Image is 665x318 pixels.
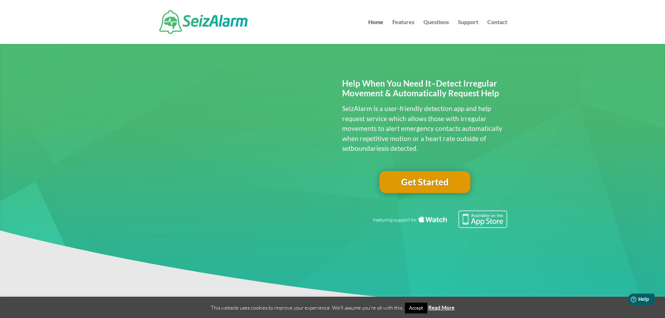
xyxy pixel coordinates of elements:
[379,171,470,193] a: Get Started
[603,291,657,310] iframe: Help widget launcher
[458,20,478,44] a: Support
[211,304,455,311] span: This website uses cookies to improve your experience. We'll assume you're ok with this.
[158,69,354,305] img: seizalarm-apple-devices
[342,104,507,154] p: SeizAlarm is a user-friendly detection app and help request service which allows those with irreg...
[351,144,384,152] span: boundaries
[405,303,427,313] a: Accept
[372,210,507,228] img: Seizure detection available in the Apple App Store.
[428,304,455,311] a: Read More
[368,20,383,44] a: Home
[487,20,507,44] a: Contact
[392,20,414,44] a: Features
[342,79,507,102] h2: Help When You Need It–Detect Irregular Movement & Automatically Request Help
[159,10,247,34] img: SeizAlarm
[423,20,449,44] a: Questions
[372,221,507,229] a: Featuring seizure detection support for the Apple Watch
